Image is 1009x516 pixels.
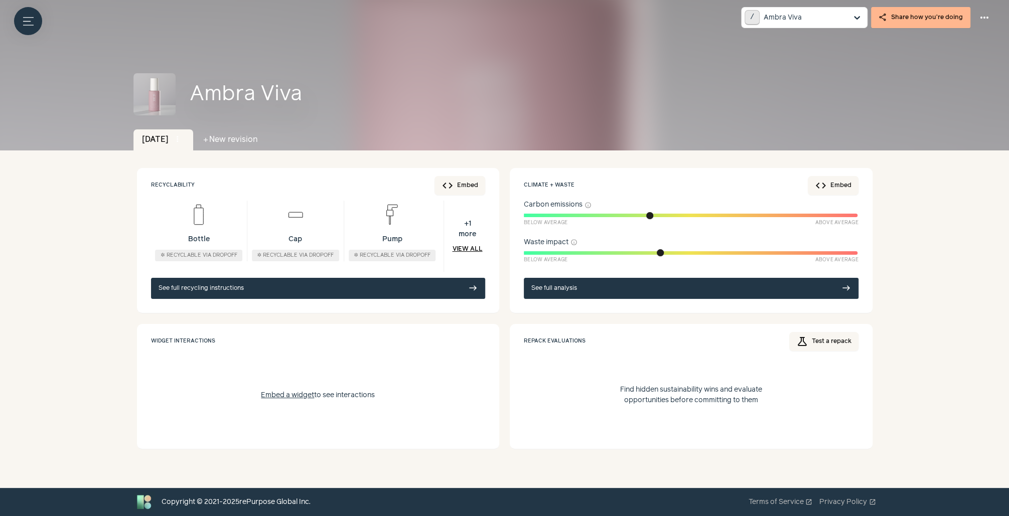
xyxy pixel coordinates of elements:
[442,180,454,192] span: code
[257,253,334,258] span: ✲ Recyclable via dropoff
[261,390,375,401] div: to see interactions
[974,7,995,28] button: more_horiz
[452,245,482,254] a: View all
[815,219,858,227] span: Above Average
[805,498,812,505] span: open_in_new
[261,390,314,401] button: Embed a widget
[382,234,402,245] p: Pump
[745,10,760,26] kbd: /
[524,219,567,227] span: Below Average
[133,129,194,150] div: [DATE]
[978,12,990,24] span: more_horiz
[871,7,970,28] button: share Share how you're doing
[151,278,486,299] a: See full recycling instructions east
[133,491,155,512] img: Bluebird logo
[162,497,311,507] div: Copyright © 2021- 2025 rePurpose Global Inc.
[202,136,209,143] span: add
[161,253,237,258] span: ✲ Recyclable via dropoff
[842,284,851,293] span: east
[354,253,430,258] span: ✲ Recyclable via dropoff
[173,135,182,144] span: more_vert
[190,79,876,110] div: Ambra Viva
[570,239,578,246] button: info
[378,201,406,229] img: Pump icon
[819,497,876,507] a: Privacy Policyopen_in_new
[188,234,210,245] p: Bottle
[869,498,876,505] span: open_in_new
[879,13,888,22] span: share
[796,335,808,348] span: science
[171,132,185,146] button: more_vert
[133,73,176,115] img: Ambra Viva
[185,201,213,229] img: Bottle icon
[524,237,568,248] span: Waste impact
[585,202,592,209] button: info
[815,180,827,192] span: code
[151,331,486,352] div: Widget Interactions
[289,234,302,245] p: Cap
[151,175,195,196] div: Recyclability
[808,176,858,195] button: codeEmbed
[524,278,858,299] a: See full analysis east
[749,497,813,507] a: Terms of Serviceopen_in_new
[524,256,567,264] span: Below Average
[281,201,310,229] img: Cap icon
[815,256,858,264] span: Above Average
[193,129,266,150] button: addNew revision
[524,200,583,210] span: Carbon emissions
[459,229,476,240] span: more
[524,331,586,352] div: Repack evaluations
[524,175,574,196] div: Climate + waste
[435,176,485,195] button: codeEmbed
[789,332,858,351] a: scienceTest a repack
[469,284,478,293] span: east
[607,385,775,406] p: Find hidden sustainability wins and evaluate opportunities before committing to them
[459,219,476,229] span: + 1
